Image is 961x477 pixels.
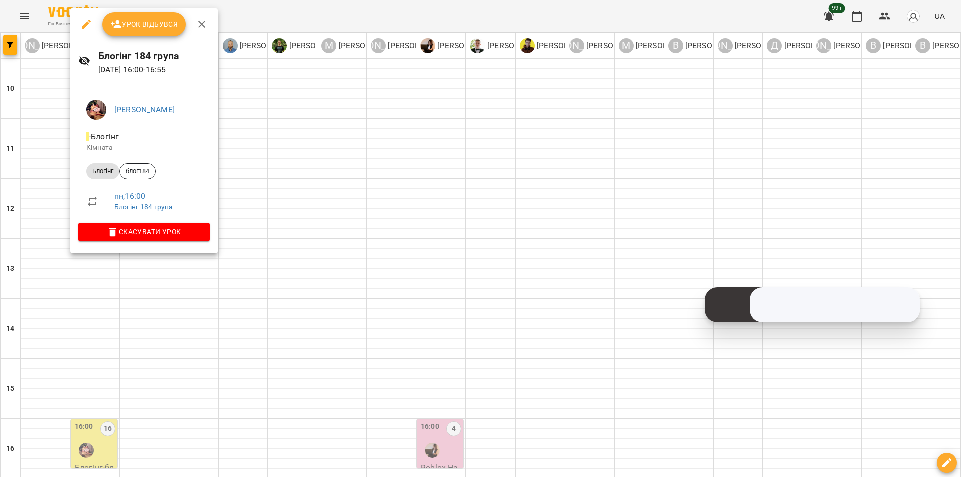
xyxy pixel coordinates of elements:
[110,18,178,30] span: Урок відбувся
[86,100,106,120] img: 2a048b25d2e557de8b1a299ceab23d88.jpg
[86,226,202,238] span: Скасувати Урок
[98,48,210,64] h6: Блогінг 184 група
[114,105,175,114] a: [PERSON_NAME]
[119,163,156,179] div: блог184
[86,143,202,153] p: Кімната
[86,167,119,176] span: Блогінг
[78,223,210,241] button: Скасувати Урок
[114,203,173,211] a: Блогінг 184 група
[114,191,145,201] a: пн , 16:00
[120,167,155,176] span: блог184
[86,132,121,141] span: - Блогінг
[102,12,186,36] button: Урок відбувся
[98,64,210,76] p: [DATE] 16:00 - 16:55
